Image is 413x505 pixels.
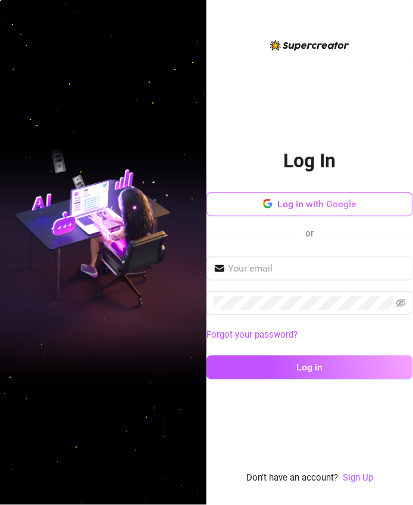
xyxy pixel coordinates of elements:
[206,329,298,340] a: Forgot your password?
[206,356,413,379] button: Log in
[284,149,336,173] h2: Log In
[297,361,323,373] span: Log in
[270,40,349,51] img: logo-BBDzfeDw.svg
[343,473,373,484] a: Sign Up
[306,228,314,239] span: or
[206,328,413,342] a: Forgot your password?
[277,198,356,210] span: Log in with Google
[246,472,338,486] span: Don't have an account?
[396,298,406,308] span: eye-invisible
[343,472,373,486] a: Sign Up
[228,261,406,276] input: Your email
[206,192,413,216] button: Log in with Google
